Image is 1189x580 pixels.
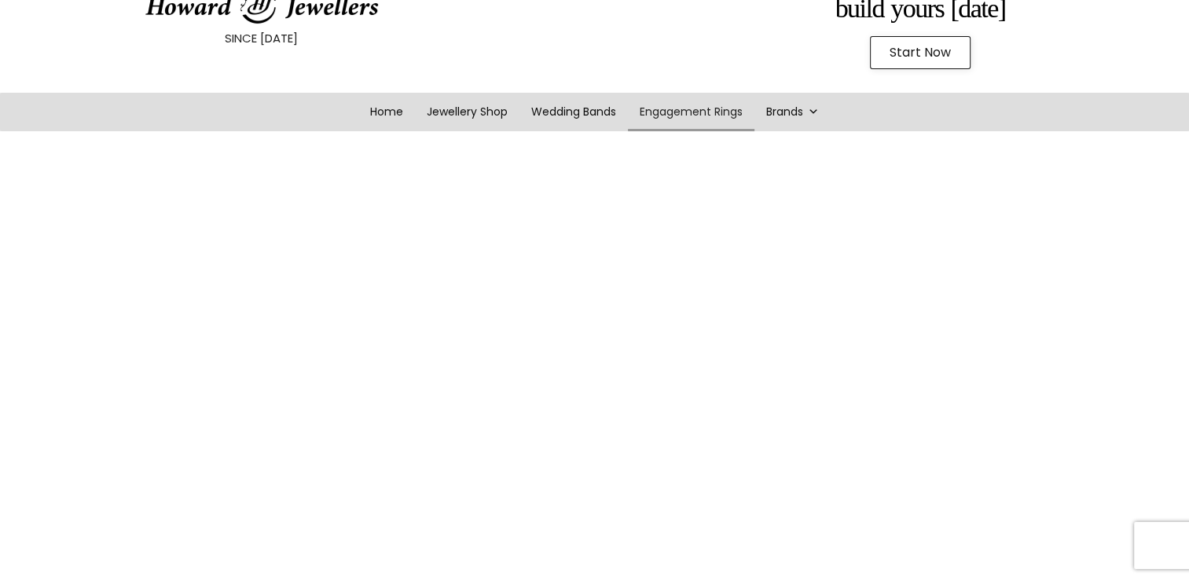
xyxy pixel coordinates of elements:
a: Wedding Bands [519,93,628,131]
a: Engagement Rings [628,93,754,131]
a: Home [358,93,415,131]
a: Jewellery Shop [415,93,519,131]
p: SINCE [DATE] [39,28,483,49]
a: Start Now [870,36,971,69]
a: Brands [754,93,831,131]
span: Start Now [890,46,951,59]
